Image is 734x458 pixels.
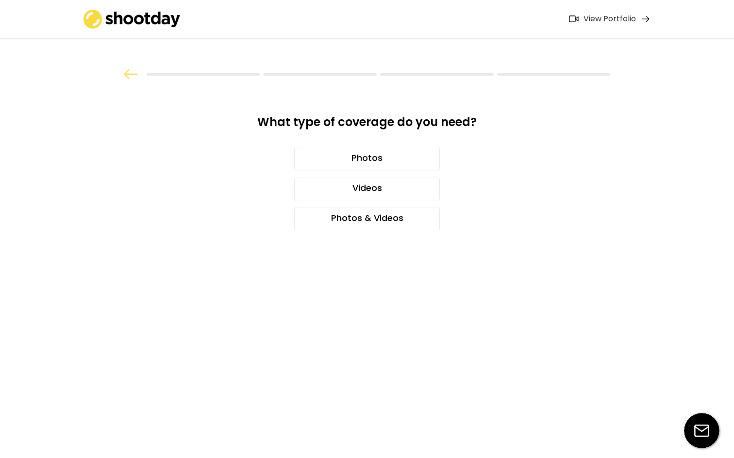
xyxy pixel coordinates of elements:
[83,10,181,29] img: shootday_logo.png
[294,147,440,171] div: Photos
[235,114,499,137] div: What type of coverage do you need?
[124,69,138,79] img: arrow%20back.svg
[569,16,579,22] img: Icon%20feather-video%402x.png
[294,207,440,231] div: Photos & Videos
[294,177,440,201] div: Videos
[584,14,636,24] div: View Portfolio
[684,413,719,448] img: email-icon%20%281%29.svg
